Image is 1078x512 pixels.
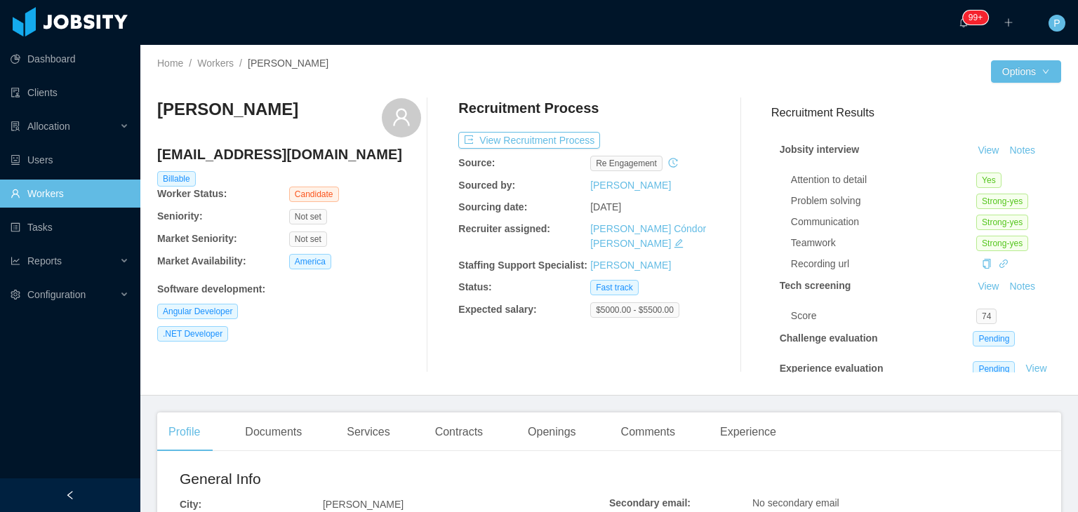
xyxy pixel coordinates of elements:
[1004,18,1013,27] i: icon: plus
[590,302,679,318] span: $5000.00 - $5500.00
[976,309,997,324] span: 74
[668,158,678,168] i: icon: history
[392,107,411,127] i: icon: user
[999,258,1009,269] a: icon: link
[780,144,860,155] strong: Jobsity interview
[791,257,976,271] div: Recording url
[590,280,639,295] span: Fast track
[752,497,839,508] span: No secondary email
[458,260,587,271] b: Staffing Support Specialist:
[976,236,1028,251] span: Strong-yes
[157,210,203,222] b: Seniority:
[458,201,527,213] b: Sourcing date:
[11,180,129,208] a: icon: userWorkers
[27,289,86,300] span: Configuration
[458,180,515,191] b: Sourced by:
[239,58,242,69] span: /
[11,213,129,241] a: icon: profileTasks
[11,290,20,299] i: icon: setting
[780,332,878,344] strong: Challenge evaluation
[157,98,298,121] h3: [PERSON_NAME]
[780,280,851,291] strong: Tech screening
[157,171,196,187] span: Billable
[976,215,1028,230] span: Strong-yes
[709,412,787,452] div: Experience
[424,412,494,452] div: Contracts
[973,331,1015,346] span: Pending
[982,257,992,271] div: Copy
[157,233,237,244] b: Market Seniority:
[189,58,192,69] span: /
[791,309,976,323] div: Score
[458,132,600,149] button: icon: exportView Recruitment Process
[976,194,1028,209] span: Strong-yes
[157,326,228,342] span: .NET Developer
[180,468,609,490] h2: General Info
[11,45,129,73] a: icon: pie-chartDashboard
[590,260,671,271] a: [PERSON_NAME]
[610,412,686,452] div: Comments
[963,11,988,25] sup: 1729
[976,173,1002,188] span: Yes
[771,104,1061,121] h3: Recruitment Results
[335,412,401,452] div: Services
[11,256,20,266] i: icon: line-chart
[27,121,70,132] span: Allocation
[458,304,536,315] b: Expected salary:
[791,173,976,187] div: Attention to detail
[590,156,663,171] span: re engagement
[289,231,327,247] span: Not set
[157,304,238,319] span: Angular Developer
[157,144,421,164] h4: [EMAIL_ADDRESS][DOMAIN_NAME]
[289,187,339,202] span: Candidate
[248,58,328,69] span: [PERSON_NAME]
[458,157,495,168] b: Source:
[590,223,706,249] a: [PERSON_NAME] Cóndor [PERSON_NAME]
[157,188,227,199] b: Worker Status:
[791,236,976,250] div: Teamwork
[973,144,1004,156] a: View
[458,223,550,234] b: Recruiter assigned:
[791,215,976,229] div: Communication
[289,254,331,269] span: America
[323,499,404,510] span: [PERSON_NAME]
[609,497,691,508] b: Secondary email:
[999,259,1009,269] i: icon: link
[991,60,1061,83] button: Optionsicon: down
[289,209,327,224] span: Not set
[197,58,234,69] a: Workers
[959,18,969,27] i: icon: bell
[791,194,976,208] div: Problem solving
[780,363,884,374] strong: Experience evaluation
[11,146,129,174] a: icon: robotUsers
[180,499,201,510] b: City:
[1004,278,1041,295] button: Notes
[517,412,587,452] div: Openings
[973,361,1015,377] span: Pending
[157,58,183,69] a: Home
[973,281,1004,292] a: View
[674,238,684,248] i: icon: edit
[11,121,20,131] i: icon: solution
[157,255,246,267] b: Market Availability:
[1053,15,1060,32] span: P
[11,79,129,107] a: icon: auditClients
[590,201,621,213] span: [DATE]
[234,412,313,452] div: Documents
[458,281,491,292] b: Status:
[1020,363,1051,374] a: View
[27,255,62,267] span: Reports
[982,259,992,269] i: icon: copy
[157,283,265,295] b: Software development :
[458,135,600,146] a: icon: exportView Recruitment Process
[458,98,599,118] h4: Recruitment Process
[157,412,211,452] div: Profile
[590,180,671,191] a: [PERSON_NAME]
[1004,142,1041,159] button: Notes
